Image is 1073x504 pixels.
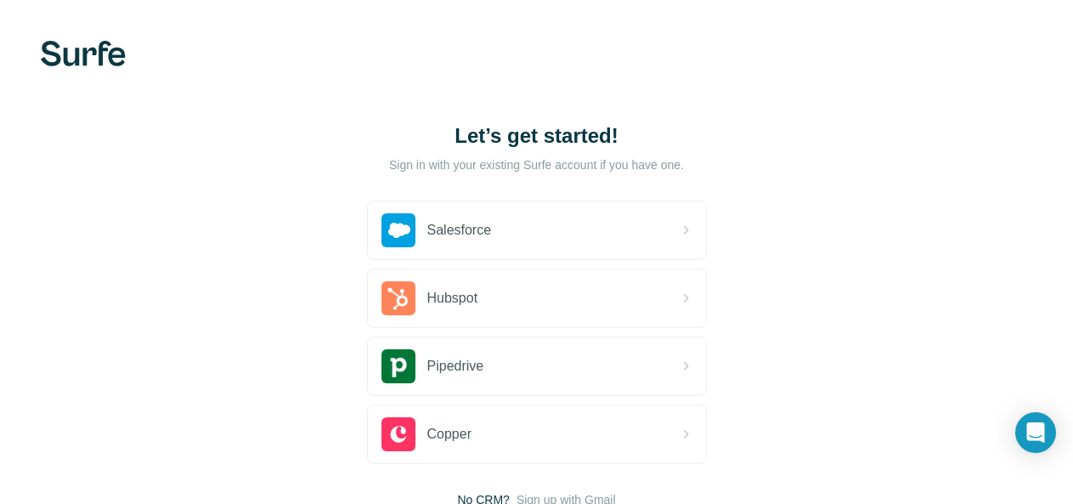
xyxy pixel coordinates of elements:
[41,41,126,66] img: Surfe's logo
[381,417,415,451] img: copper's logo
[389,156,684,173] p: Sign in with your existing Surfe account if you have one.
[427,288,478,309] span: Hubspot
[381,281,415,315] img: hubspot's logo
[381,213,415,247] img: salesforce's logo
[1015,412,1056,453] div: Open Intercom Messenger
[381,349,415,383] img: pipedrive's logo
[427,356,484,377] span: Pipedrive
[427,424,472,445] span: Copper
[427,220,492,241] span: Salesforce
[367,122,707,150] h1: Let’s get started!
